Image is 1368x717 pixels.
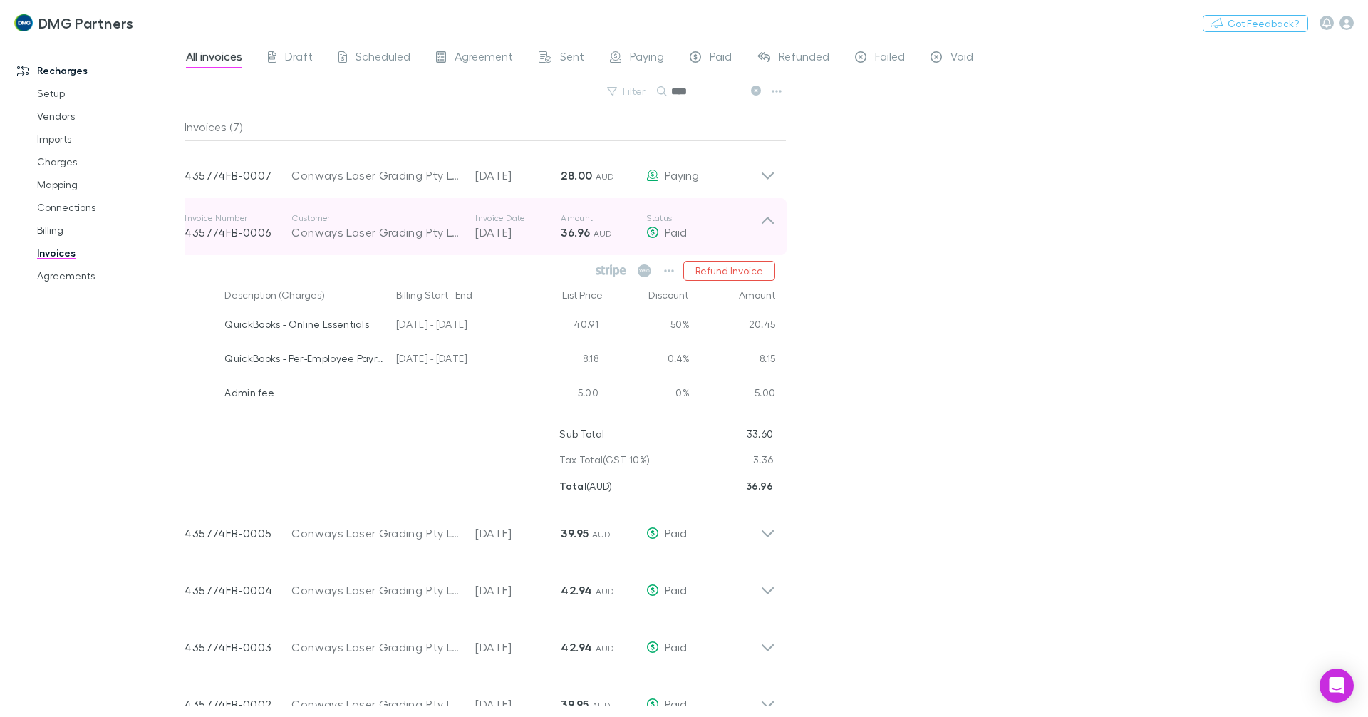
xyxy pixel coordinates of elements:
a: Recharges [3,59,192,82]
div: 435774FB-0007Conways Laser Grading Pty Ltd[DATE]28.00 AUDPaying [173,141,787,198]
button: Refund Invoice [683,261,775,281]
strong: 42.94 [561,640,592,654]
span: All invoices [186,49,242,68]
div: [DATE] - [DATE] [390,344,519,378]
a: Connections [23,196,192,219]
p: 435774FB-0004 [185,582,291,599]
a: Agreements [23,264,192,287]
div: Open Intercom Messenger [1320,669,1354,703]
a: Charges [23,150,192,173]
div: 8.15 [690,344,776,378]
p: [DATE] [475,224,561,241]
div: 0.4% [604,344,690,378]
p: Sub Total [559,421,604,447]
p: Invoice Number [185,212,291,224]
p: ( AUD ) [559,473,612,499]
div: Conways Laser Grading Pty Ltd [291,224,461,241]
p: 435774FB-0003 [185,639,291,656]
div: Invoice Number435774FB-0006CustomerConways Laser Grading Pty LtdInvoice Date[DATE]Amount36.96 AUD... [173,198,787,255]
strong: 39.95 [561,526,589,540]
strong: 36.96 [746,480,774,492]
div: QuickBooks - Online Essentials [224,309,385,339]
span: AUD [592,700,611,711]
div: 50% [604,309,690,344]
div: Admin fee [224,378,385,408]
p: [DATE] [475,639,561,656]
span: AUD [596,586,615,597]
div: Conways Laser Grading Pty Ltd [291,582,461,599]
p: 435774FB-0002 [185,696,291,713]
button: Got Feedback? [1203,15,1308,32]
h3: DMG Partners [38,14,134,31]
div: Conways Laser Grading Pty Ltd [291,696,461,713]
p: 3.36 [753,447,773,473]
p: [DATE] [475,525,561,542]
span: Paid [665,583,687,597]
div: [DATE] - [DATE] [390,309,519,344]
div: 0% [604,378,690,412]
div: 435774FB-0003Conways Laser Grading Pty Ltd[DATE]42.94 AUDPaid [173,613,787,670]
p: [DATE] [475,696,561,713]
span: AUD [594,228,613,239]
span: Paid [665,640,687,654]
span: Paid [665,225,687,239]
p: 435774FB-0005 [185,525,291,542]
div: Conways Laser Grading Pty Ltd [291,525,461,542]
span: Scheduled [356,49,410,68]
strong: 28.00 [561,168,592,182]
span: Paying [665,168,699,182]
span: Paying [630,49,664,68]
span: AUD [596,171,615,182]
div: 5.00 [690,378,776,412]
a: Invoices [23,242,192,264]
div: Conways Laser Grading Pty Ltd [291,167,461,184]
a: Mapping [23,173,192,196]
span: Agreement [455,49,513,68]
p: 435774FB-0006 [185,224,291,241]
p: 33.60 [747,421,774,447]
div: 8.18 [519,344,604,378]
p: Customer [291,212,461,224]
p: Tax Total (GST 10%) [559,447,650,473]
div: 435774FB-0005Conways Laser Grading Pty Ltd[DATE]39.95 AUDPaid [173,499,787,556]
a: Imports [23,128,192,150]
span: Paid [665,526,687,540]
p: [DATE] [475,582,561,599]
a: DMG Partners [6,6,142,40]
button: Filter [600,83,654,100]
span: Draft [285,49,313,68]
span: AUD [592,529,611,540]
strong: 36.96 [561,225,590,239]
div: 5.00 [519,378,604,412]
p: [DATE] [475,167,561,184]
strong: 39.95 [561,697,589,711]
span: Failed [875,49,905,68]
span: Paid [710,49,732,68]
strong: 42.94 [561,583,592,597]
span: Void [950,49,973,68]
div: 435774FB-0004Conways Laser Grading Pty Ltd[DATE]42.94 AUDPaid [173,556,787,613]
div: 20.45 [690,309,776,344]
p: 435774FB-0007 [185,167,291,184]
div: 40.91 [519,309,604,344]
a: Billing [23,219,192,242]
span: Paid [665,697,687,711]
div: QuickBooks - Per-Employee Payroll Fee | 3 employee paids [224,344,385,373]
span: Sent [560,49,584,68]
p: Status [646,212,760,224]
p: Amount [561,212,646,224]
p: Invoice Date [475,212,561,224]
strong: Total [559,480,586,492]
a: Vendors [23,105,192,128]
span: AUD [596,643,615,654]
img: DMG Partners's Logo [14,14,33,31]
a: Setup [23,82,192,105]
div: Conways Laser Grading Pty Ltd [291,639,461,656]
span: Refunded [779,49,829,68]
